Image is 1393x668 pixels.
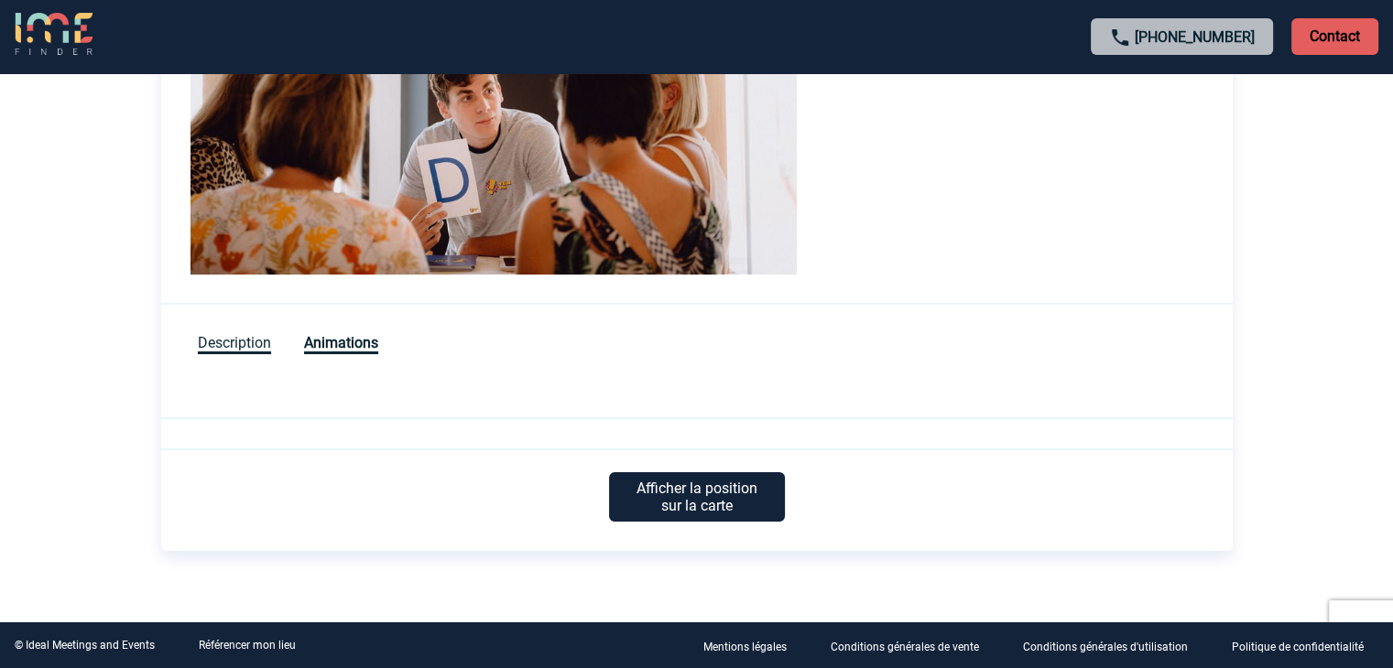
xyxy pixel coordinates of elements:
span: Animations [304,334,378,354]
p: Contact [1291,18,1378,55]
p: Conditions générales d'utilisation [1023,641,1188,653]
p: Mentions légales [703,641,787,653]
p: Afficher la position sur la carte [609,472,785,522]
a: [PHONE_NUMBER] [1135,28,1255,46]
a: Référencer mon lieu [199,639,296,652]
span: Description [198,334,271,354]
p: Politique de confidentialité [1232,641,1364,653]
p: Conditions générales de vente [831,641,979,653]
div: © Ideal Meetings and Events [15,639,155,652]
a: Mentions légales [689,637,816,654]
a: Conditions générales de vente [816,637,1008,654]
img: call-24-px.png [1109,27,1131,48]
a: Politique de confidentialité [1217,637,1393,654]
a: Conditions générales d'utilisation [1008,637,1217,654]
